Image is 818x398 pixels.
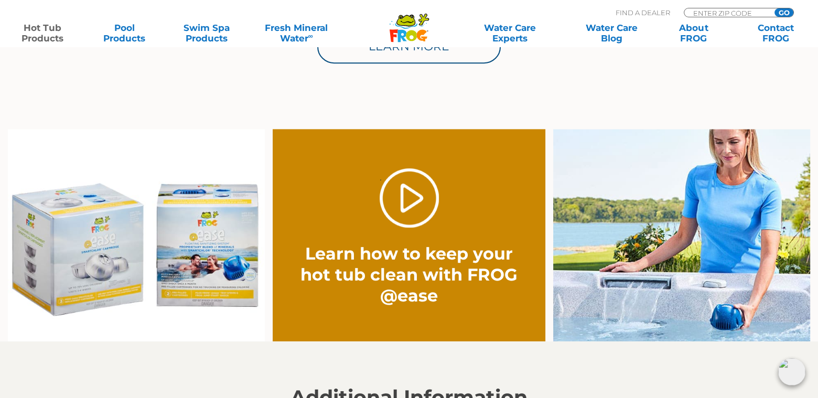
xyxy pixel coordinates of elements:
[308,32,313,40] sup: ∞
[616,8,670,17] p: Find A Dealer
[175,23,239,44] a: Swim SpaProducts
[553,129,810,342] img: fpo-flippin-frog-2
[774,8,793,17] input: GO
[744,23,808,44] a: ContactFROG
[662,23,726,44] a: AboutFROG
[458,23,562,44] a: Water CareExperts
[256,23,336,44] a: Fresh MineralWater∞
[580,23,644,44] a: Water CareBlog
[380,168,439,228] a: Play Video
[778,358,805,385] img: openIcon
[92,23,156,44] a: PoolProducts
[8,129,265,342] img: Ease Packaging
[692,8,763,17] input: Zip Code Form
[10,23,74,44] a: Hot TubProducts
[300,243,518,306] h2: Learn how to keep your hot tub clean with FROG @ease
